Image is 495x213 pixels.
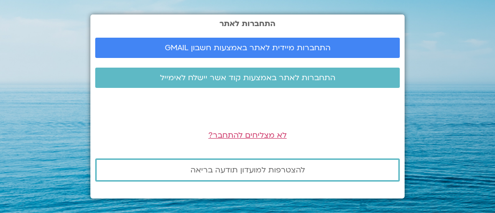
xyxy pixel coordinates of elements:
[165,43,331,52] span: התחברות מיידית לאתר באמצעות חשבון GMAIL
[160,73,335,82] span: התחברות לאתר באמצעות קוד אשר יישלח לאימייל
[95,68,400,88] a: התחברות לאתר באמצעות קוד אשר יישלח לאימייל
[95,158,400,182] a: להצטרפות למועדון תודעה בריאה
[95,19,400,28] h2: התחברות לאתר
[95,38,400,58] a: התחברות מיידית לאתר באמצעות חשבון GMAIL
[208,130,287,141] a: לא מצליחים להתחבר?
[190,166,305,174] span: להצטרפות למועדון תודעה בריאה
